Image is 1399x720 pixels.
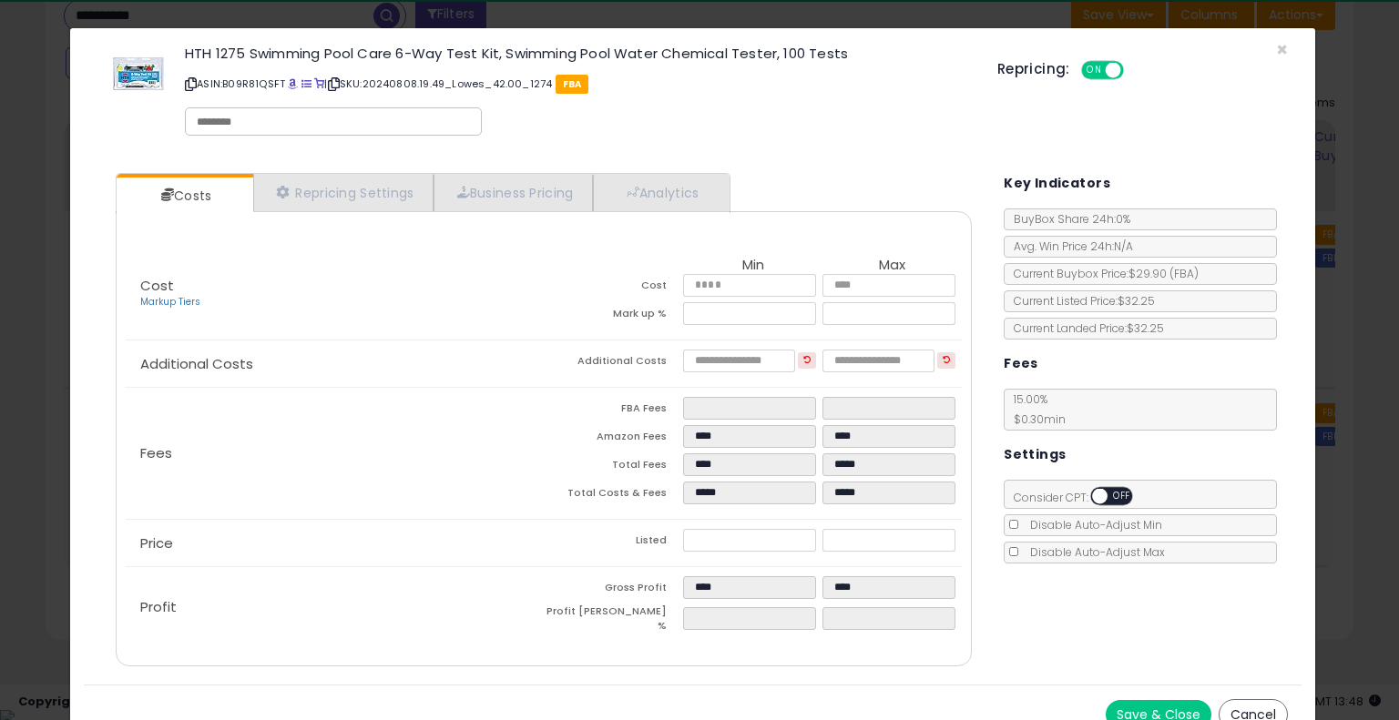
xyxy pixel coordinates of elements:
[1005,411,1066,427] span: $0.30 min
[1083,63,1106,78] span: ON
[185,46,970,60] h3: HTH 1275 Swimming Pool Care 6-Way Test Kit, Swimming Pool Water Chemical Tester, 100 Tests
[1005,490,1157,505] span: Consider CPT:
[544,604,683,638] td: Profit [PERSON_NAME] %
[434,174,593,211] a: Business Pricing
[544,482,683,510] td: Total Costs & Fees
[1004,352,1038,375] h5: Fees
[111,46,166,101] img: 41KqGcS6zxL._SL60_.jpg
[1005,211,1130,227] span: BuyBox Share 24h: 0%
[544,350,683,378] td: Additional Costs
[544,302,683,330] td: Mark up %
[1004,443,1066,466] h5: Settings
[1120,63,1149,78] span: OFF
[288,76,298,91] a: BuyBox page
[1128,266,1199,281] span: $29.90
[683,258,822,274] th: Min
[997,62,1070,76] h5: Repricing:
[1108,489,1137,504] span: OFF
[544,576,683,604] td: Gross Profit
[1021,544,1165,560] span: Disable Auto-Adjust Max
[544,453,683,482] td: Total Fees
[314,76,324,91] a: Your listing only
[544,425,683,453] td: Amazon Fees
[1021,517,1162,532] span: Disable Auto-Adjust Min
[126,536,544,551] p: Price
[593,174,728,211] a: Analytics
[301,76,311,91] a: All offer listings
[1005,293,1155,309] span: Current Listed Price: $32.25
[544,529,683,557] td: Listed
[1005,266,1199,281] span: Current Buybox Price:
[1169,266,1199,281] span: ( FBA )
[126,279,544,309] p: Cost
[544,397,683,425] td: FBA Fees
[140,295,200,309] a: Markup Tiers
[185,69,970,98] p: ASIN: B09R81QSFT | SKU: 20240808.19.49_Lowes_42.00_1274
[1005,320,1164,336] span: Current Landed Price: $32.25
[253,174,434,211] a: Repricing Settings
[1005,238,1133,254] span: Avg. Win Price 24h: N/A
[126,446,544,461] p: Fees
[126,357,544,371] p: Additional Costs
[1004,172,1110,195] h5: Key Indicators
[126,600,544,614] p: Profit
[544,274,683,302] td: Cost
[556,75,589,94] span: FBA
[822,258,962,274] th: Max
[1005,391,1066,427] span: 15.00 %
[1276,36,1288,63] span: ×
[117,177,251,214] a: Costs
